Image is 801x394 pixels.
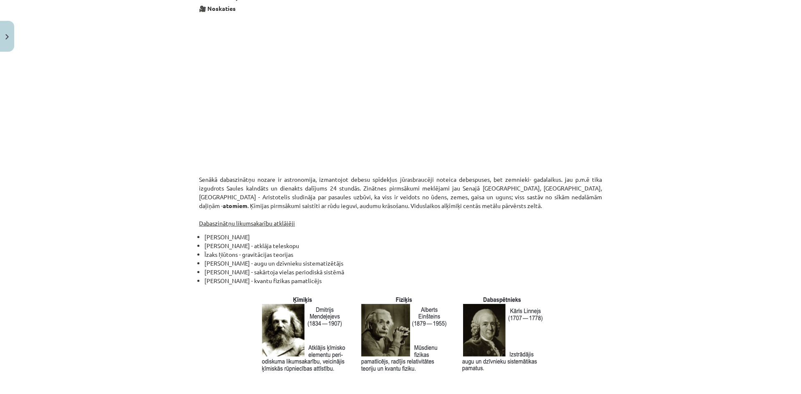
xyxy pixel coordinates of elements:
li: [PERSON_NAME] - augu un dzīvnieku sistematizētājs [204,259,602,268]
u: Dabaszinātņu likumsakarību atklājēji [199,219,295,227]
li: Īzaks Ņūtons - gravitācijas teorijas [204,250,602,259]
strong: atomiem [223,202,247,209]
li: [PERSON_NAME] [204,233,602,241]
img: icon-close-lesson-0947bae3869378f0d4975bcd49f059093ad1ed9edebbc8119c70593378902aed.svg [5,34,9,40]
li: [PERSON_NAME] - sakārtoja vielas periodiskā sistēmā [204,268,602,276]
li: [PERSON_NAME] - atklāja teleskopu [204,241,602,250]
p: Senākā dabaszinātņu nozare ir astronomija, izmantojot debesu spīdekļus jūrasbraucēji noteica debe... [199,175,602,228]
strong: 🎥 Noskaties [199,5,236,12]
